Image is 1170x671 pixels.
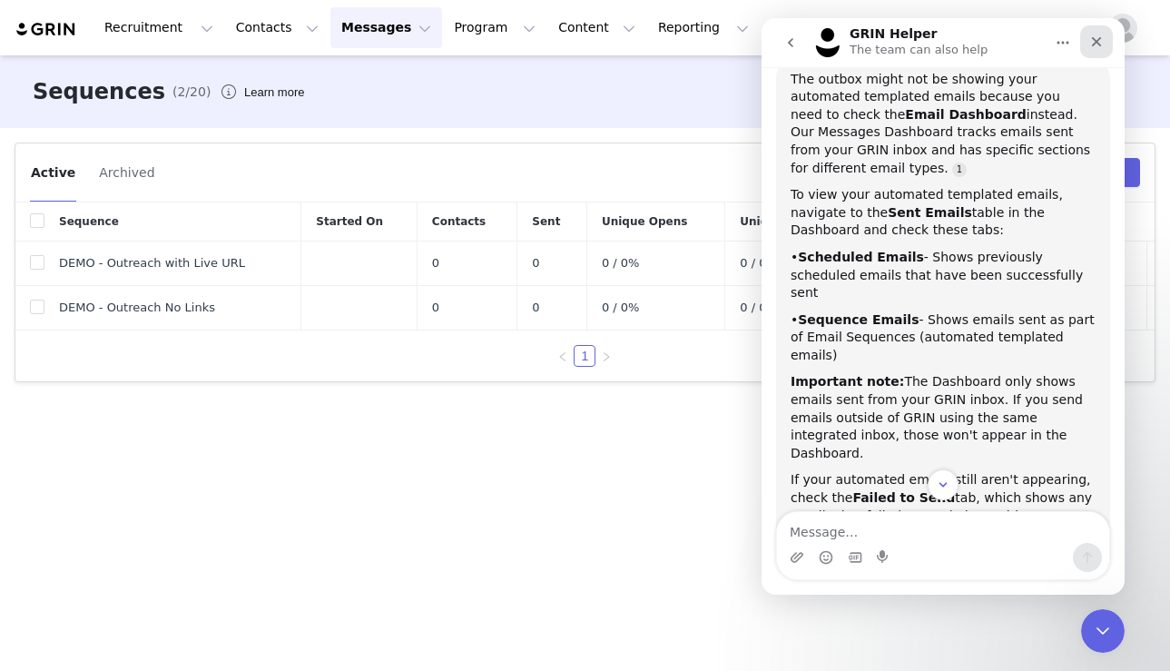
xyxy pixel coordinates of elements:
[432,254,439,272] span: 0
[225,7,329,48] button: Contacts
[761,7,832,48] a: Brands
[575,346,595,366] a: 1
[443,7,546,48] button: Program
[1097,14,1155,43] button: Profile
[316,213,383,230] span: Started On
[93,7,224,48] button: Recruitment
[740,254,778,272] span: 0 / 0%
[59,213,119,230] span: Sequence
[15,21,78,38] img: grin logo
[532,254,539,272] span: 0
[172,83,211,102] span: (2/20)
[59,299,215,317] span: DEMO - Outreach No Links
[1016,7,1056,48] a: Tasks
[740,299,778,317] span: 0 / 0%
[532,213,560,230] span: Sent
[595,345,617,367] li: Next Page
[241,84,308,102] div: Tooltip anchor
[1057,7,1096,48] button: Notifications
[98,158,155,187] button: Archived
[532,299,539,317] span: 0
[602,254,640,272] span: 0 / 0%
[601,351,612,362] i: icon: right
[1081,609,1125,653] iframe: Intercom live chat
[330,7,442,48] button: Messages
[547,7,646,48] button: Content
[762,18,1125,595] iframe: Intercom live chat
[602,213,687,230] span: Unique Opens
[552,345,574,367] li: Previous Page
[432,213,486,230] span: Contacts
[834,7,938,48] a: Community
[975,7,1015,48] button: Search
[30,158,76,187] button: Active
[602,299,640,317] span: 0 / 0%
[574,345,595,367] li: 1
[647,7,760,48] button: Reporting
[740,213,822,230] span: Unique Clicks
[33,75,165,108] h3: Sequences
[432,299,439,317] span: 0
[59,254,245,272] span: DEMO - Outreach with Live URL
[557,351,568,362] i: icon: left
[1108,14,1137,43] img: placeholder-profile.jpg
